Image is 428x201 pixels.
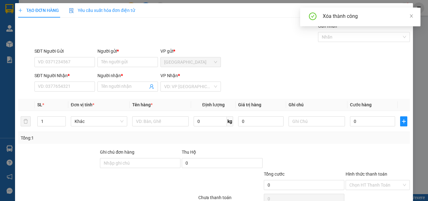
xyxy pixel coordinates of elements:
div: Người nhận [97,72,158,79]
div: [GEOGRAPHIC_DATA] [5,5,69,19]
img: icon [69,8,74,13]
input: Ghi chú đơn hàng [100,158,180,168]
div: 0979055488 [5,27,69,36]
span: Gửi: [5,5,15,12]
span: SL [37,102,42,107]
span: check-circle [309,13,316,21]
span: plus [18,8,23,13]
span: plus [400,119,407,124]
button: plus [400,116,407,126]
span: Nhận: [73,5,88,12]
span: Đã thu : [5,40,24,47]
span: kg [227,116,233,126]
span: TẠO ĐƠN HÀNG [18,8,59,13]
span: Cước hàng [350,102,372,107]
button: delete [21,116,31,126]
span: Yêu cầu xuất hóa đơn điện tử [69,8,135,13]
div: 0903158154 [73,27,123,36]
div: Xóa thành công [323,13,413,20]
label: Hình thức thanh toán [346,172,387,177]
span: Tên hàng [132,102,153,107]
span: Ninh Hòa [164,57,217,67]
input: 0 [238,116,283,126]
button: Close [395,3,413,21]
div: [PERSON_NAME] [73,5,123,19]
div: Người gửi [97,48,158,55]
span: Tổng cước [264,172,284,177]
div: LIÊN PHƯƠNG [5,19,69,27]
span: Giá trị hàng [238,102,261,107]
div: SĐT Người Nhận [34,72,95,79]
div: SĐT Người Gửi [34,48,95,55]
span: user-add [149,84,154,89]
span: close [409,14,414,18]
span: Định lượng [202,102,224,107]
input: VD: Bàn, Ghế [132,116,189,126]
label: Ghi chú đơn hàng [100,150,134,155]
span: Khác [75,117,123,126]
div: 40.000 [5,40,70,47]
th: Ghi chú [286,99,347,111]
span: Thu Hộ [182,150,196,155]
div: Tổng: 1 [21,135,166,141]
input: Ghi Chú [289,116,345,126]
div: VP gửi [160,48,221,55]
span: Đơn vị tính [71,102,94,107]
div: TÙNG [73,19,123,27]
span: VP Nhận [160,73,178,78]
